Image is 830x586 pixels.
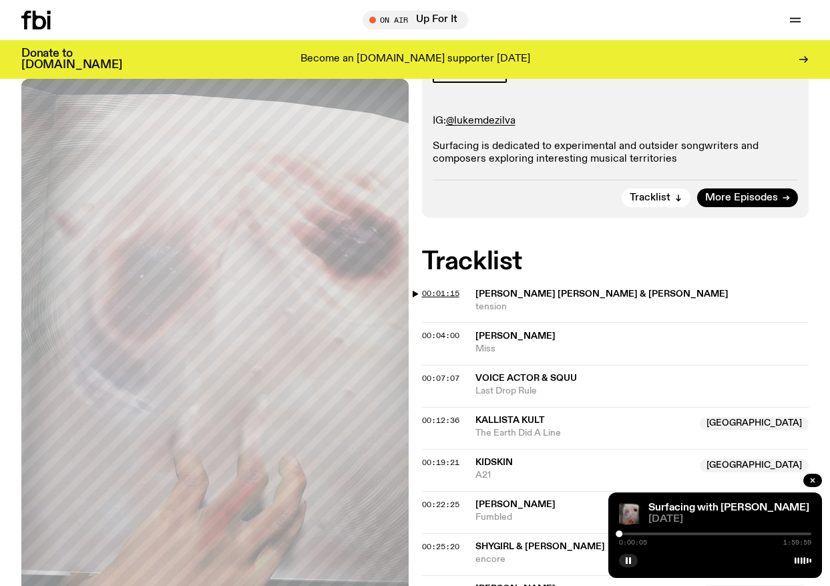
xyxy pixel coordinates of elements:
[422,457,459,468] span: 00:19:21
[475,385,809,398] span: Last Drop Rule
[475,416,545,425] span: Kallista Kult
[630,193,670,203] span: Tracklist
[697,188,798,207] a: More Episodes
[475,427,692,440] span: The Earth Did A Line
[475,331,556,341] span: [PERSON_NAME]
[475,374,577,383] span: Voice Actor & Squu
[422,415,459,426] span: 00:12:36
[422,543,459,551] button: 00:25:20
[475,301,809,313] span: tension
[422,417,459,424] button: 00:12:36
[21,48,122,71] h3: Donate to [DOMAIN_NAME]
[422,541,459,552] span: 00:25:20
[433,115,799,166] p: IG: Surfacing is dedicated to experimental and outsider songwriters and composers exploring inter...
[622,188,690,207] button: Tracklist
[363,11,468,29] button: On AirUp For It
[422,373,459,384] span: 00:07:07
[705,193,778,203] span: More Episodes
[648,515,811,525] span: [DATE]
[475,542,605,551] span: Shygirl & [PERSON_NAME]
[446,116,515,126] a: @lukemdezilva
[300,53,530,65] p: Become an [DOMAIN_NAME] supporter [DATE]
[422,499,459,510] span: 00:22:25
[422,375,459,382] button: 00:07:07
[422,288,459,299] span: 00:01:15
[422,332,459,339] button: 00:04:00
[475,511,809,524] span: Fumbled
[475,500,556,509] span: [PERSON_NAME]
[422,290,459,297] button: 00:01:15
[422,330,459,341] span: 00:04:00
[783,539,811,546] span: 1:59:59
[475,458,513,467] span: Kidskin
[475,469,692,482] span: A21
[475,553,809,566] span: encore
[422,250,809,274] h2: Tracklist
[648,502,809,513] a: Surfacing with [PERSON_NAME]
[619,539,647,546] span: 0:00:05
[422,459,459,466] button: 00:19:21
[422,501,459,508] button: 00:22:25
[700,417,809,430] span: [GEOGRAPHIC_DATA]
[475,343,809,355] span: Miss
[475,289,729,299] span: [PERSON_NAME] [PERSON_NAME] & [PERSON_NAME]
[700,459,809,472] span: [GEOGRAPHIC_DATA]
